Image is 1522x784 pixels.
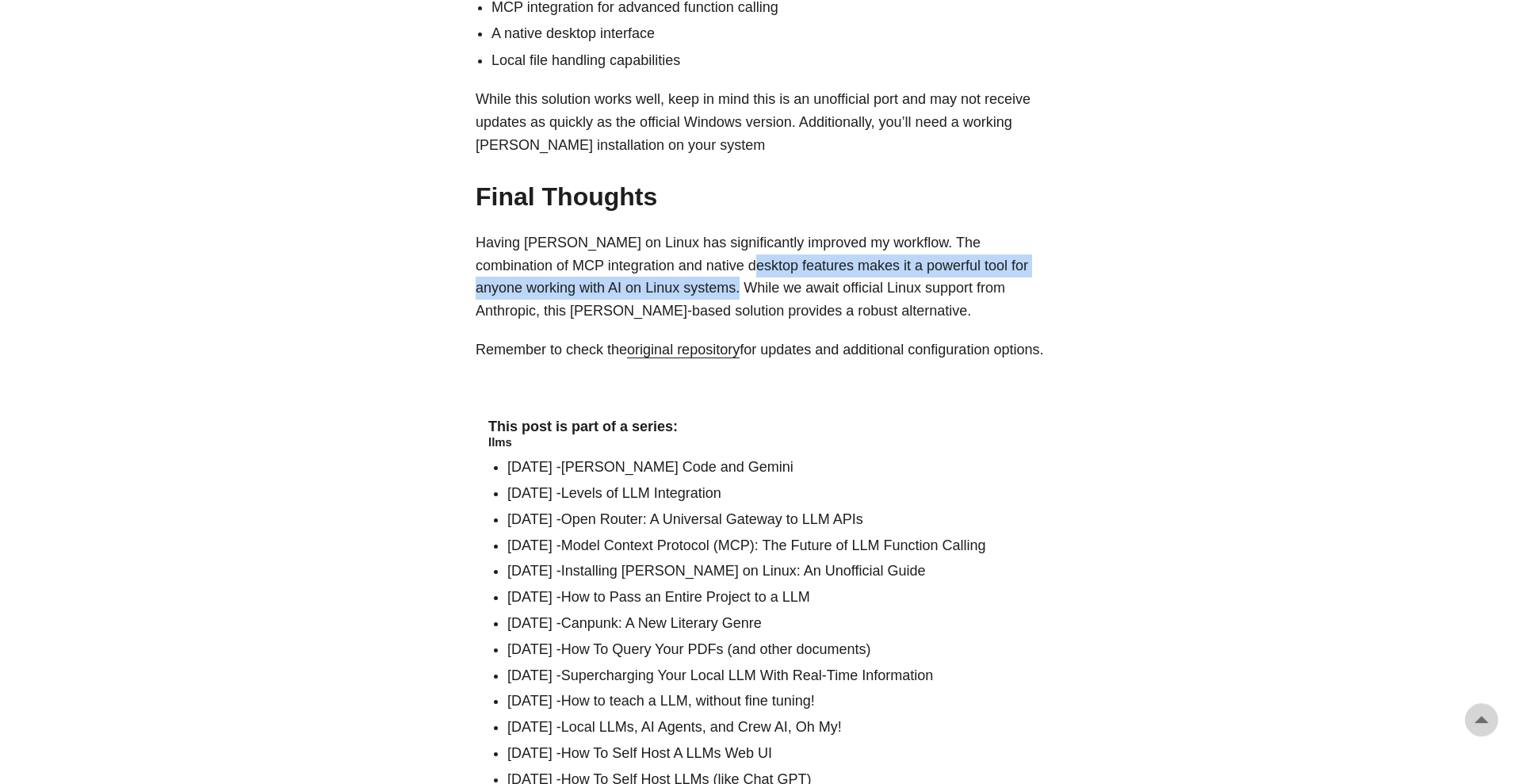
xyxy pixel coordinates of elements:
[561,745,772,761] a: How To Self Host A LLMs Web UI
[561,537,986,553] a: Model Context Protocol (MCP): The Future of LLM Function Calling
[561,485,721,501] a: Levels of LLM Integration
[476,88,1046,156] p: While this solution works well, keep in mind this is an unofficial port and may not receive updat...
[561,563,926,579] a: Installing [PERSON_NAME] on Linux: An Unofficial Guide
[507,638,1034,661] li: [DATE] -
[561,719,842,735] a: Local LLMs, AI Agents, and Crew AI, Oh My!
[488,435,512,449] a: llms
[507,508,1034,531] li: [DATE] -
[627,342,740,358] a: original repository
[476,231,1046,323] p: Having [PERSON_NAME] on Linux has significantly improved my workflow. The combination of MCP inte...
[507,716,1034,739] li: [DATE] -
[507,456,1034,479] li: [DATE] -
[476,338,1046,361] p: Remember to check the for updates and additional configuration options.
[491,22,1046,45] li: A native desktop interface
[507,534,1034,557] li: [DATE] -
[507,482,1034,505] li: [DATE] -
[561,693,815,709] a: How to teach a LLM, without fine tuning!
[507,690,1034,713] li: [DATE] -
[561,589,810,605] a: How to Pass an Entire Project to a LLM
[488,419,1034,436] h4: This post is part of a series:
[491,49,1046,72] li: Local file handling capabilities
[561,511,863,527] a: Open Router: A Universal Gateway to LLM APIs
[561,641,871,657] a: How To Query Your PDFs (and other documents)
[507,560,1034,583] li: [DATE] -
[507,612,1034,635] li: [DATE] -
[561,615,762,631] a: Canpunk: A New Literary Genre
[507,742,1034,765] li: [DATE] -
[507,664,1034,687] li: [DATE] -
[507,586,1034,609] li: [DATE] -
[476,182,1046,212] h2: Final Thoughts
[561,667,934,683] a: Supercharging Your Local LLM With Real-Time Information
[1465,703,1498,736] a: go to top
[561,459,794,475] a: [PERSON_NAME] Code and Gemini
